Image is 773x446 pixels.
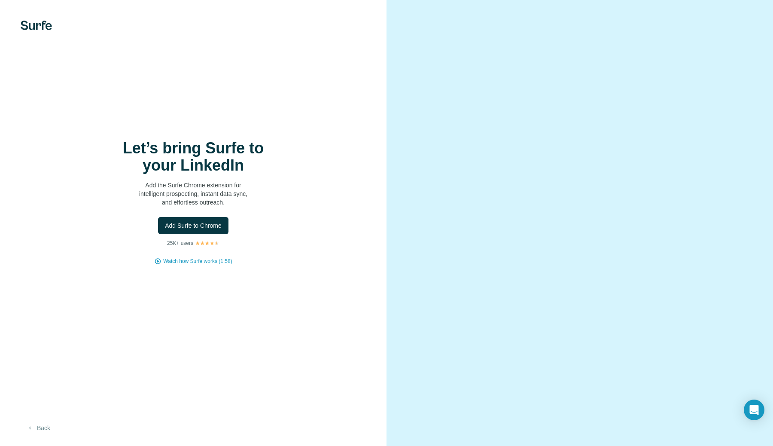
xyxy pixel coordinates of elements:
[195,241,219,246] img: Rating Stars
[21,420,56,436] button: Back
[167,239,193,247] p: 25K+ users
[163,257,232,265] button: Watch how Surfe works (1:58)
[158,217,228,234] button: Add Surfe to Chrome
[107,181,279,207] p: Add the Surfe Chrome extension for intelligent prospecting, instant data sync, and effortless out...
[165,221,222,230] span: Add Surfe to Chrome
[744,400,764,420] div: Open Intercom Messenger
[107,140,279,174] h1: Let’s bring Surfe to your LinkedIn
[21,21,52,30] img: Surfe's logo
